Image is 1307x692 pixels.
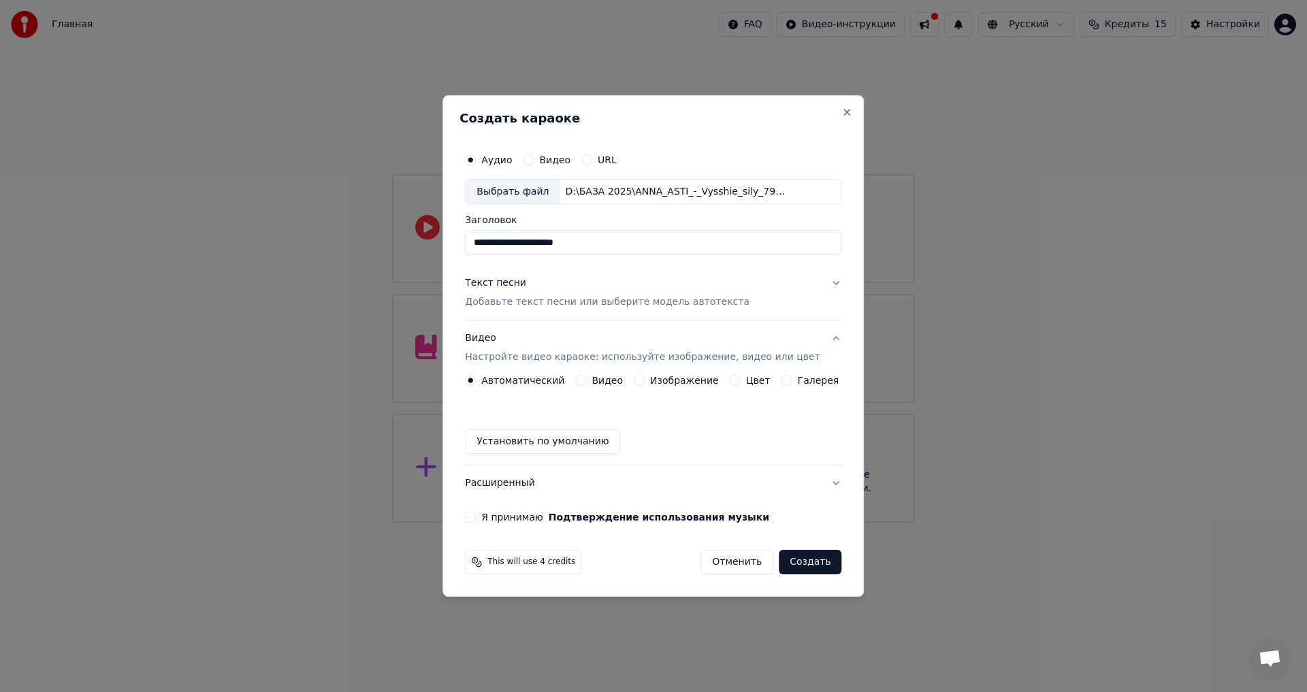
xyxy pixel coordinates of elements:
h2: Создать караоке [459,112,847,125]
div: Выбрать файл [466,180,560,204]
button: Я принимаю [549,512,769,522]
label: Видео [539,155,570,165]
label: Я принимаю [481,512,769,522]
button: Текст песниДобавьте текст песни или выберите модель автотекста [465,266,841,320]
div: ВидеоНастройте видео караоке: используйте изображение, видео или цвет [465,375,841,465]
label: Заголовок [465,216,841,225]
label: Автоматический [481,376,564,385]
button: Расширенный [465,465,841,501]
label: Видео [592,376,623,385]
label: Изображение [650,376,719,385]
div: Текст песни [465,277,526,291]
p: Добавьте текст песни или выберите модель автотекста [465,296,749,310]
label: Галерея [798,376,839,385]
button: Установить по умолчанию [465,429,620,454]
div: D:\БАЗА 2025\ANNA_ASTI_-_Vysshie_sily_79191818.mp3 [560,185,791,199]
div: Видео [465,332,820,365]
button: ВидеоНастройте видео караоке: используйте изображение, видео или цвет [465,321,841,376]
button: Создать [779,550,841,574]
span: This will use 4 credits [487,557,575,567]
label: Аудио [481,155,512,165]
label: URL [598,155,617,165]
button: Отменить [700,550,773,574]
label: Цвет [746,376,771,385]
p: Настройте видео караоке: используйте изображение, видео или цвет [465,350,820,364]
